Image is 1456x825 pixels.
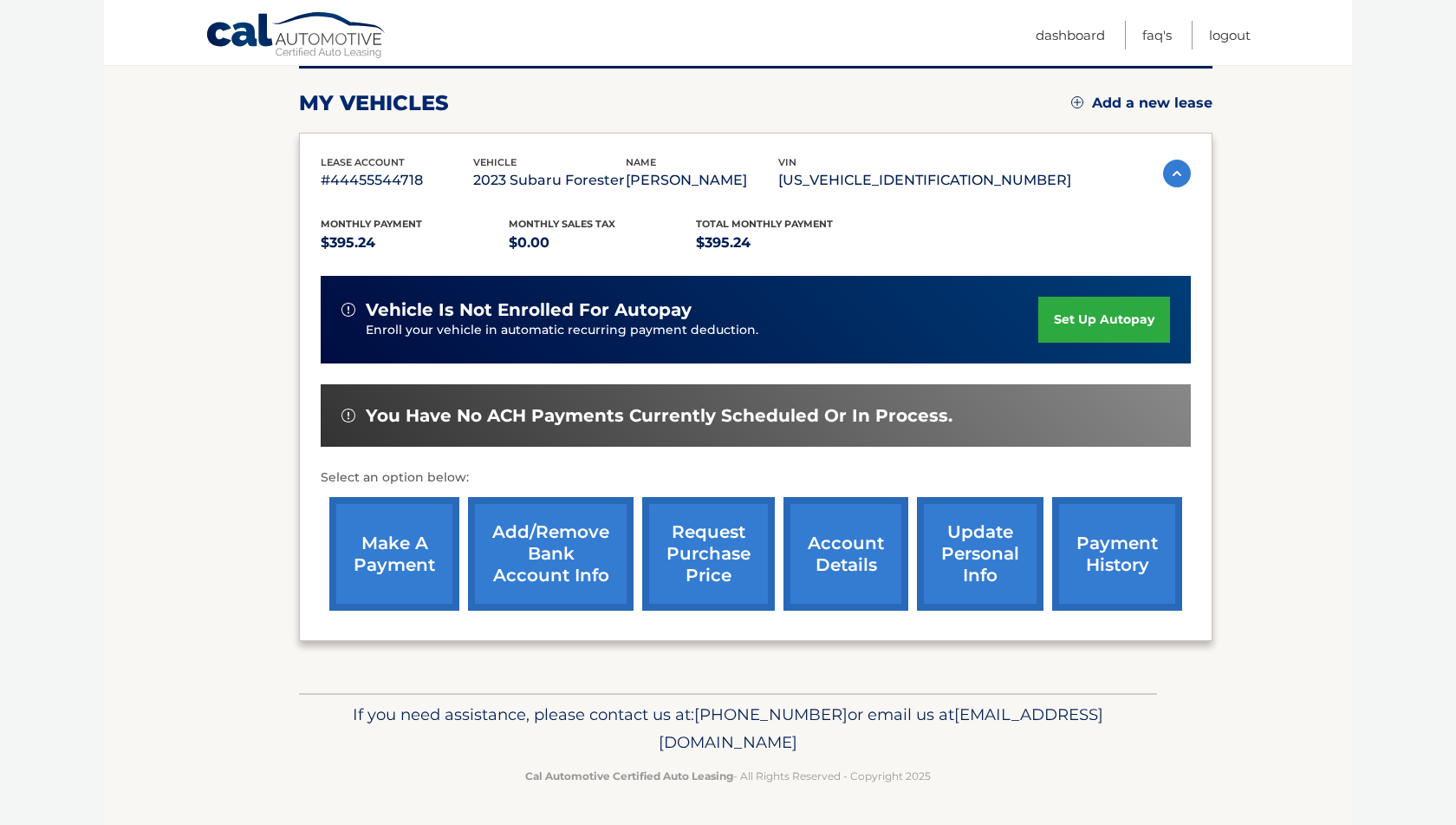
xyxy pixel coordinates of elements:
[321,156,405,168] span: lease account
[1163,160,1191,187] img: accordion-active.svg
[1071,95,1212,112] a: Add a new lease
[321,218,422,230] span: Monthly Payment
[310,767,1146,785] p: - All Rights Reserved - Copyright 2025
[468,497,634,611] a: Add/Remove bank account info
[783,497,908,611] a: account details
[321,168,473,193] p: #44455544718
[321,468,1191,488] p: Select an option below:
[1038,297,1170,343] a: set up autopay
[341,409,355,422] img: alert-white.svg
[299,90,449,116] h2: my vehicles
[321,231,509,255] p: $395.24
[626,168,778,193] p: [PERSON_NAME]
[473,156,517,168] span: vehicle
[509,231,697,255] p: $0.00
[329,497,459,611] a: make a payment
[1052,497,1182,611] a: payment history
[341,303,355,317] img: alert-white.svg
[778,168,1071,193] p: [US_VEHICLE_IDENTIFICATION_NUMBER]
[205,11,387,62] a: Cal Automotive
[509,218,615,230] span: Monthly sales Tax
[696,231,884,255] p: $395.24
[473,168,626,193] p: 2023 Subaru Forester
[310,701,1146,756] p: If you need assistance, please contact us at: or email us at
[626,156,656,168] span: name
[1209,21,1251,49] a: Logout
[366,321,1038,340] p: Enroll your vehicle in automatic recurring payment deduction.
[525,769,733,782] strong: Cal Automotive Certified Auto Leasing
[366,405,952,427] span: You have no ACH payments currently scheduled or in process.
[366,299,692,321] span: vehicle is not enrolled for autopay
[1071,96,1083,108] img: add.svg
[696,218,833,230] span: Total Monthly Payment
[917,497,1043,611] a: update personal info
[1036,21,1105,49] a: Dashboard
[642,497,775,611] a: request purchase price
[778,156,796,168] span: vin
[694,704,848,724] span: [PHONE_NUMBER]
[1142,21,1172,49] a: FAQ's
[659,704,1103,752] span: [EMAIL_ADDRESS][DOMAIN_NAME]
